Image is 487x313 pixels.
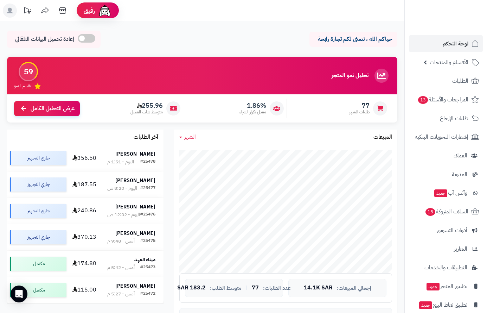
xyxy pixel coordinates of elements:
div: #25473 [140,264,155,271]
h3: تحليل نمو المتجر [332,73,369,79]
strong: [PERSON_NAME] [115,177,155,184]
span: متوسط الطلب: [210,285,242,291]
span: تقييم النمو [14,83,31,89]
div: جاري التجهيز [10,204,66,218]
span: جديد [434,189,447,197]
span: 77 [349,102,370,109]
span: 13 [418,96,428,104]
div: جاري التجهيز [10,230,66,244]
span: 15 [425,208,435,216]
span: 14.1K SAR [304,285,333,291]
span: الشهر [184,133,196,141]
span: معدل تكرار الشراء [239,109,266,115]
a: التقارير [409,240,483,257]
td: 174.80 [69,251,99,277]
div: #25478 [140,158,155,165]
div: اليوم - 8:20 ص [107,185,137,192]
strong: [PERSON_NAME] [115,203,155,211]
a: الطلبات [409,73,483,89]
td: 356.50 [69,145,99,171]
a: إشعارات التحويلات البنكية [409,129,483,145]
span: تطبيق المتجر [426,281,467,291]
div: مكتمل [10,257,66,271]
span: وآتس آب [434,188,467,198]
a: الشهر [179,133,196,141]
span: طلبات الشهر [349,109,370,115]
div: #25472 [140,290,155,298]
a: أدوات التسويق [409,222,483,239]
span: المراجعات والأسئلة [417,95,468,105]
span: 183.2 SAR [177,285,206,291]
span: رفيق [84,6,95,15]
a: عرض التحليل الكامل [14,101,80,116]
span: 1.86% [239,102,266,109]
a: المدونة [409,166,483,183]
span: 77 [252,285,259,291]
img: ai-face.png [98,4,112,18]
a: السلات المتروكة15 [409,203,483,220]
span: لوحة التحكم [443,39,468,49]
span: طلبات الإرجاع [440,113,468,123]
strong: [PERSON_NAME] [115,282,155,290]
strong: ميثاء الفهد [134,256,155,263]
strong: [PERSON_NAME] [115,150,155,158]
span: أدوات التسويق [437,225,467,235]
span: عدد الطلبات: [263,285,291,291]
span: المدونة [452,169,467,179]
div: أمس - 5:42 م [107,264,135,271]
span: إشعارات التحويلات البنكية [415,132,468,142]
span: التطبيقات والخدمات [424,263,467,273]
span: العملاء [454,151,467,161]
span: إعادة تحميل البيانات التلقائي [15,35,74,43]
h3: المبيعات [373,134,392,140]
a: لوحة التحكم [409,35,483,52]
a: تحديثات المنصة [19,4,36,19]
span: 255.96 [130,102,163,109]
div: Open Intercom Messenger [11,286,27,302]
td: 187.55 [69,171,99,198]
h3: آخر الطلبات [134,134,158,140]
span: عرض التحليل الكامل [31,105,75,113]
strong: [PERSON_NAME] [115,230,155,237]
span: السلات المتروكة [425,207,468,217]
span: التقارير [454,244,467,254]
a: المراجعات والأسئلة13 [409,91,483,108]
div: مكتمل [10,283,66,297]
td: 115.00 [69,277,99,303]
span: | [246,285,248,290]
span: جديد [427,283,440,290]
div: جاري التجهيز [10,177,66,192]
div: أمس - 9:48 م [107,238,135,245]
div: اليوم - 1:51 م [107,158,134,165]
div: #25477 [140,185,155,192]
span: الطلبات [452,76,468,86]
div: جاري التجهيز [10,151,66,165]
span: متوسط طلب العميل [130,109,163,115]
span: جديد [419,301,432,309]
a: التطبيقات والخدمات [409,259,483,276]
p: حياكم الله ، نتمنى لكم تجارة رابحة [315,35,392,43]
span: الأقسام والمنتجات [430,57,468,67]
div: #25476 [140,211,155,218]
div: #25475 [140,238,155,245]
img: logo-2.png [439,17,480,32]
a: وآتس آبجديد [409,184,483,201]
td: 240.86 [69,198,99,224]
div: اليوم - 12:02 ص [107,211,140,218]
a: طلبات الإرجاع [409,110,483,127]
a: تطبيق المتجرجديد [409,278,483,295]
span: إجمالي المبيعات: [337,285,371,291]
a: العملاء [409,147,483,164]
div: أمس - 5:27 م [107,290,135,298]
span: تطبيق نقاط البيع [418,300,467,310]
td: 370.13 [69,224,99,250]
